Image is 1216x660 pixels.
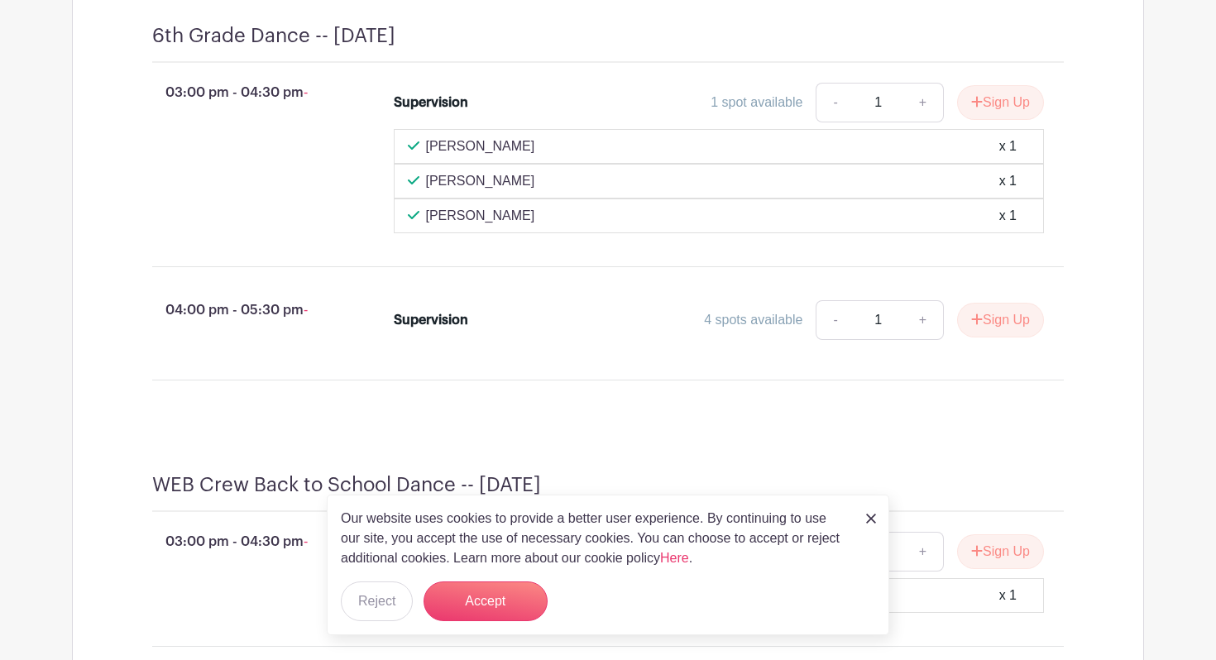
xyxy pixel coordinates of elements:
[126,294,367,327] p: 04:00 pm - 05:30 pm
[999,171,1017,191] div: x 1
[957,303,1044,337] button: Sign Up
[304,303,308,317] span: -
[341,581,413,621] button: Reject
[816,300,854,340] a: -
[304,534,308,548] span: -
[424,581,548,621] button: Accept
[126,525,367,558] p: 03:00 pm - 04:30 pm
[704,310,802,330] div: 4 spots available
[426,136,535,156] p: [PERSON_NAME]
[304,85,308,99] span: -
[660,551,689,565] a: Here
[902,532,944,572] a: +
[957,534,1044,569] button: Sign Up
[999,206,1017,226] div: x 1
[152,24,395,48] h4: 6th Grade Dance -- [DATE]
[126,76,367,109] p: 03:00 pm - 04:30 pm
[426,171,535,191] p: [PERSON_NAME]
[816,83,854,122] a: -
[902,83,944,122] a: +
[394,93,468,112] div: Supervision
[999,136,1017,156] div: x 1
[341,509,849,568] p: Our website uses cookies to provide a better user experience. By continuing to use our site, you ...
[957,85,1044,120] button: Sign Up
[152,473,541,497] h4: WEB Crew Back to School Dance -- [DATE]
[999,586,1017,605] div: x 1
[394,310,468,330] div: Supervision
[902,300,944,340] a: +
[711,93,802,112] div: 1 spot available
[426,206,535,226] p: [PERSON_NAME]
[866,514,876,524] img: close_button-5f87c8562297e5c2d7936805f587ecaba9071eb48480494691a3f1689db116b3.svg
